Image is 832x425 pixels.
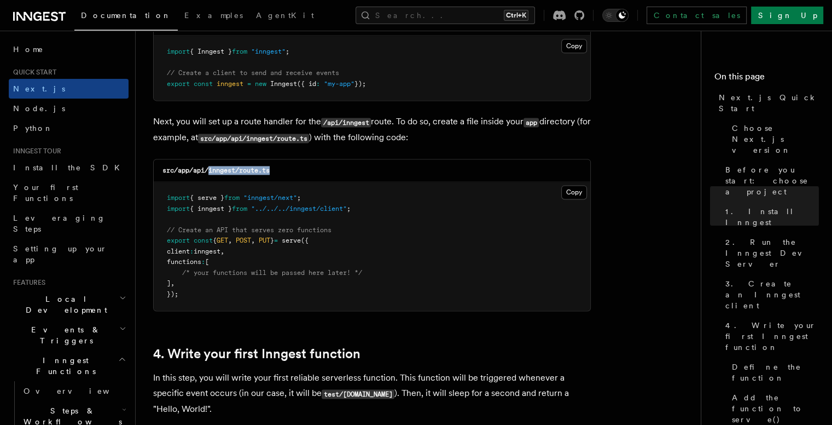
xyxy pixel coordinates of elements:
span: Next.js Quick Start [719,92,819,114]
span: Inngest tour [9,147,61,156]
span: [ [205,258,209,266]
button: Events & Triggers [9,320,129,351]
button: Local Development [9,289,129,320]
span: Setting up your app [13,244,107,264]
code: src/app/api/inngest/route.ts [198,134,309,143]
span: Home [13,44,44,55]
a: Overview [19,381,129,401]
span: Before you start: choose a project [725,164,819,197]
span: const [194,237,213,244]
a: 4. Write your first Inngest function [721,315,819,357]
button: Inngest Functions [9,351,129,381]
span: , [228,237,232,244]
a: Documentation [74,3,178,31]
a: Before you start: choose a project [721,160,819,202]
h4: On this page [714,70,819,88]
span: Install the SDK [13,163,126,172]
code: test/[DOMAIN_NAME] [322,389,394,399]
p: Next, you will set up a route handler for the route. To do so, create a file inside your director... [153,114,591,146]
span: Python [13,124,53,133]
span: Leveraging Steps [13,214,106,233]
span: ({ [301,237,309,244]
span: export [167,237,190,244]
code: src/app/api/inngest/route.ts [162,166,270,174]
span: // Create an API that serves zero functions [167,226,331,234]
span: Quick start [9,68,56,77]
span: Features [9,278,45,287]
a: Next.js [9,79,129,99]
span: }); [167,290,178,298]
code: app [523,118,539,127]
span: GET [217,237,228,244]
span: from [232,48,247,55]
span: } [270,237,274,244]
a: Python [9,118,129,138]
span: "inngest/next" [243,194,297,202]
span: Node.js [13,104,65,113]
span: 2. Run the Inngest Dev Server [725,237,819,269]
span: Your first Functions [13,183,78,203]
span: Next.js [13,84,65,93]
span: POST [236,237,251,244]
code: /api/inngest [321,118,371,127]
span: 4. Write your first Inngest function [725,320,819,353]
span: import [167,48,190,55]
span: // Create a client to send and receive events [167,69,339,77]
button: Toggle dark mode [602,9,629,22]
span: functions [167,258,201,266]
span: inngest [217,80,243,88]
span: 1. Install Inngest [725,206,819,228]
span: /* your functions will be passed here later! */ [182,269,362,277]
span: "my-app" [324,80,354,88]
span: Events & Triggers [9,324,119,346]
kbd: Ctrl+K [504,10,528,21]
span: PUT [259,237,270,244]
span: import [167,205,190,213]
a: Next.js Quick Start [714,88,819,118]
span: const [194,80,213,88]
span: new [255,80,266,88]
span: ; [286,48,289,55]
span: "../../../inngest/client" [251,205,347,213]
a: 2. Run the Inngest Dev Server [721,232,819,274]
span: : [190,248,194,255]
span: export [167,80,190,88]
span: Add the function to serve() [732,392,819,425]
a: Your first Functions [9,177,129,208]
a: AgentKit [249,3,321,30]
a: Contact sales [647,7,747,24]
span: , [220,248,224,255]
span: from [232,205,247,213]
span: }); [354,80,366,88]
span: : [201,258,205,266]
span: { [213,237,217,244]
span: Inngest Functions [9,355,118,377]
a: 4. Write your first Inngest function [153,346,360,361]
a: Home [9,39,129,59]
span: Documentation [81,11,171,20]
span: client [167,248,190,255]
span: : [316,80,320,88]
a: Examples [178,3,249,30]
span: "inngest" [251,48,286,55]
span: ; [347,205,351,213]
span: ({ id [297,80,316,88]
span: import [167,194,190,202]
span: ] [167,279,171,287]
span: , [171,279,174,287]
span: { Inngest } [190,48,232,55]
span: Overview [24,387,136,395]
a: Setting up your app [9,239,129,269]
a: 3. Create an Inngest client [721,274,819,315]
span: serve [282,237,301,244]
span: Examples [184,11,243,20]
button: Search...Ctrl+K [356,7,535,24]
span: = [247,80,251,88]
a: Install the SDK [9,158,129,177]
a: 1. Install Inngest [721,202,819,232]
a: Choose Next.js version [728,118,819,160]
span: = [274,237,278,244]
p: In this step, you will write your first reliable serverless function. This function will be trigg... [153,370,591,417]
span: Inngest [270,80,297,88]
span: Define the function [732,361,819,383]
